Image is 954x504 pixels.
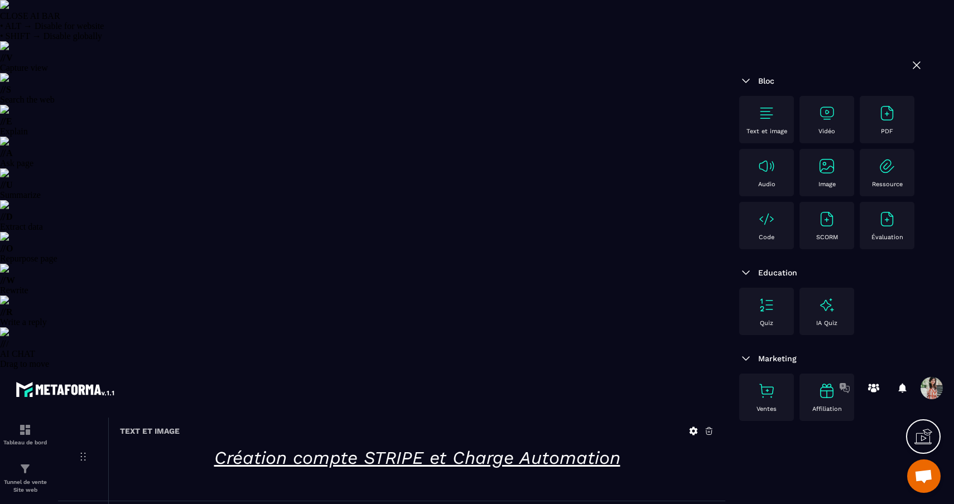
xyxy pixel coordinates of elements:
[18,462,32,476] img: formation
[214,447,620,468] u: Création compte STRIPE et Charge Automation
[3,454,47,502] a: formationformationTunnel de vente Site web
[758,382,775,400] img: text-image no-wra
[120,427,180,435] h6: Text et image
[757,405,777,413] p: Ventes
[18,423,32,437] img: formation
[812,405,842,413] p: Affiliation
[818,382,836,400] img: text-image
[16,379,116,399] img: logo
[3,439,47,445] p: Tableau de bord
[3,478,47,494] p: Tunnel de vente Site web
[3,415,47,454] a: formationformationTableau de bord
[907,459,941,493] div: Ouvrir le chat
